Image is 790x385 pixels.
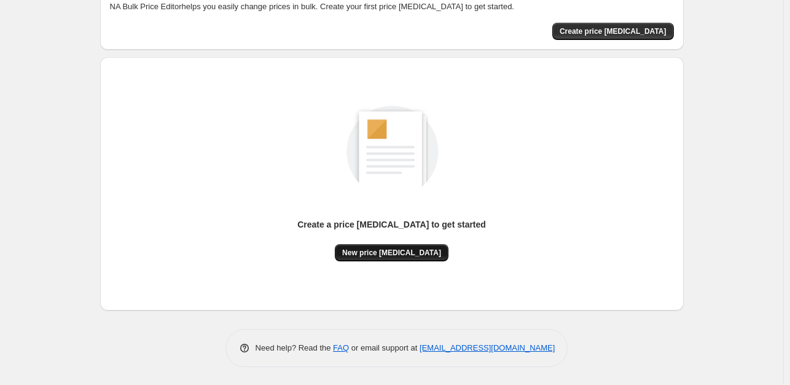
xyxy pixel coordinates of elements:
[420,343,555,352] a: [EMAIL_ADDRESS][DOMAIN_NAME]
[560,26,667,36] span: Create price [MEDICAL_DATA]
[333,343,349,352] a: FAQ
[349,343,420,352] span: or email support at
[256,343,334,352] span: Need help? Read the
[342,248,441,258] span: New price [MEDICAL_DATA]
[297,218,486,231] p: Create a price [MEDICAL_DATA] to get started
[552,23,674,40] button: Create price change job
[110,1,674,13] p: NA Bulk Price Editor helps you easily change prices in bulk. Create your first price [MEDICAL_DAT...
[335,244,448,261] button: New price [MEDICAL_DATA]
